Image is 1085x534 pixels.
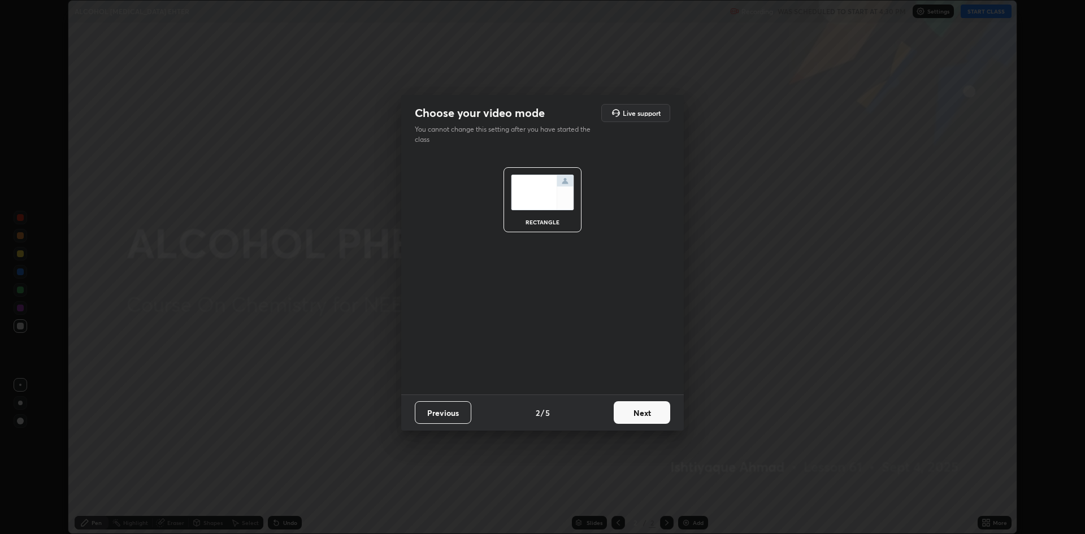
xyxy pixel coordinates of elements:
[520,219,565,225] div: rectangle
[536,407,540,419] h4: 2
[541,407,544,419] h4: /
[511,175,574,210] img: normalScreenIcon.ae25ed63.svg
[415,124,598,145] p: You cannot change this setting after you have started the class
[415,401,471,424] button: Previous
[545,407,550,419] h4: 5
[623,110,661,116] h5: Live support
[614,401,670,424] button: Next
[415,106,545,120] h2: Choose your video mode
